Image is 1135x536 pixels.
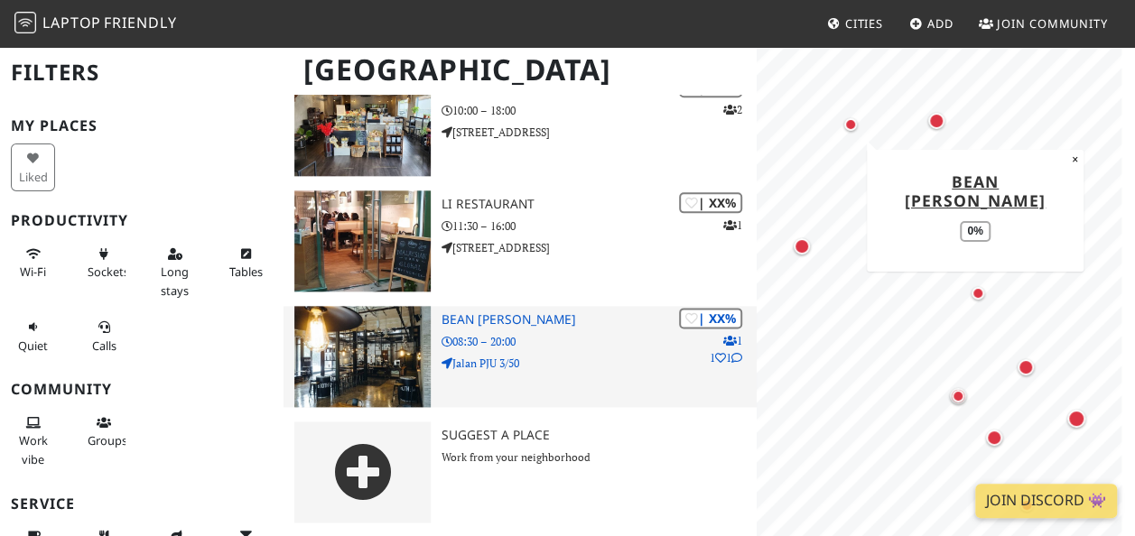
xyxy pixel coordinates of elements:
a: Cities [820,7,890,40]
h3: BEAN [PERSON_NAME] [442,312,757,328]
div: Map marker [790,235,814,258]
div: Map marker [967,282,989,304]
span: Power sockets [88,263,129,280]
span: Friendly [104,13,176,32]
h2: Filters [11,45,273,100]
a: LaptopFriendly LaptopFriendly [14,8,177,40]
button: Tables [224,239,268,287]
h3: Productivity [11,212,273,229]
button: Calls [82,312,126,360]
div: | XX% [679,308,742,328]
button: Wi-Fi [11,239,55,287]
a: LI Restaurant | XX% 1 LI Restaurant 11:30 – 16:00 [STREET_ADDRESS] [284,190,757,291]
img: BEAN BROTHERS PJ [294,306,431,407]
span: Group tables [88,432,127,448]
span: Work-friendly tables [229,263,263,280]
a: Join Community [972,7,1115,40]
h3: Service [11,495,273,513]
span: Cities [845,15,883,32]
img: Ground Coffee Uptown [294,75,431,176]
button: Work vibe [11,408,55,474]
p: 08:30 – 20:00 [442,333,757,350]
img: gray-place-d2bdb4477600e061c01bd816cc0f2ef0cfcb1ca9e3ad78868dd16fb2af073a21.png [294,421,431,522]
span: Join Community [997,15,1108,32]
p: [STREET_ADDRESS] [442,124,757,141]
a: BEAN [PERSON_NAME] [905,171,1046,211]
a: Ground Coffee Uptown | XX% 2 Ground Coffee Uptown 10:00 – 18:00 [STREET_ADDRESS] [284,75,757,176]
button: Long stays [153,239,197,305]
span: Laptop [42,13,101,32]
span: Video/audio calls [92,337,116,354]
h3: LI Restaurant [442,197,757,212]
button: Groups [82,408,126,456]
div: Map marker [840,114,861,135]
a: BEAN BROTHERS PJ | XX% 111 BEAN [PERSON_NAME] 08:30 – 20:00 Jalan PJU 3/50 [284,306,757,407]
p: 1 [723,217,742,234]
a: Suggest a Place Work from your neighborhood [284,421,757,522]
div: 0% [960,221,990,242]
span: Long stays [161,263,189,298]
span: Add [927,15,954,32]
button: Close popup [1066,150,1084,170]
button: Quiet [11,312,55,360]
span: Stable Wi-Fi [20,263,46,280]
span: Quiet [18,337,48,354]
img: LaptopFriendly [14,12,36,33]
p: 11:30 – 16:00 [442,217,757,235]
button: Sockets [82,239,126,287]
p: [STREET_ADDRESS] [442,239,757,256]
div: Map marker [925,109,948,133]
p: 1 1 1 [710,332,742,366]
h3: Suggest a Place [442,428,757,443]
h3: My Places [11,117,273,134]
div: Map marker [1014,356,1037,379]
p: Work from your neighborhood [442,448,757,466]
h3: Community [11,381,273,398]
a: Add [902,7,961,40]
h1: [GEOGRAPHIC_DATA] [289,45,753,95]
span: People working [19,432,48,467]
div: | XX% [679,192,742,213]
p: Jalan PJU 3/50 [442,355,757,372]
img: LI Restaurant [294,190,431,291]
